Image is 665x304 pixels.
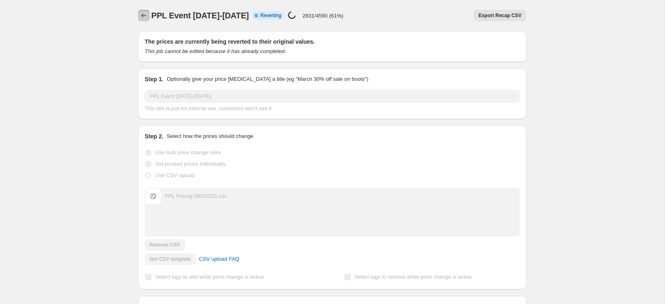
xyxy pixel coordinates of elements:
span: Export Recap CSV [479,12,522,19]
span: Select tags to remove while price change is active [354,274,472,280]
button: Export Recap CSV [474,10,526,21]
span: Use CSV upload [155,172,195,178]
span: PPL Event [DATE]-[DATE] [151,11,249,20]
input: 30% off holiday sale [145,90,520,103]
h2: Step 1. [145,75,163,83]
span: This title is just for internal use, customers won't see it [145,105,271,111]
p: 2831/4590 (61%) [302,13,343,19]
span: Reverting [260,12,281,19]
i: This job cannot be edited because it has already completed. [145,48,286,54]
span: Set product prices individually [155,161,226,167]
a: CSV upload FAQ [194,253,244,266]
h2: Step 2. [145,132,163,140]
span: Use bulk price change rules [155,149,221,155]
p: Select how the prices should change [167,132,253,140]
div: PPL Pricing 09082025.csv [165,192,227,200]
span: Select tags to add while price change is active [155,274,264,280]
h2: The prices are currently being reverted to their original values. [145,38,520,46]
span: CSV upload FAQ [199,255,240,263]
p: Optionally give your price [MEDICAL_DATA] a title (eg "March 30% off sale on boots") [167,75,368,83]
button: Price change jobs [138,10,150,21]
